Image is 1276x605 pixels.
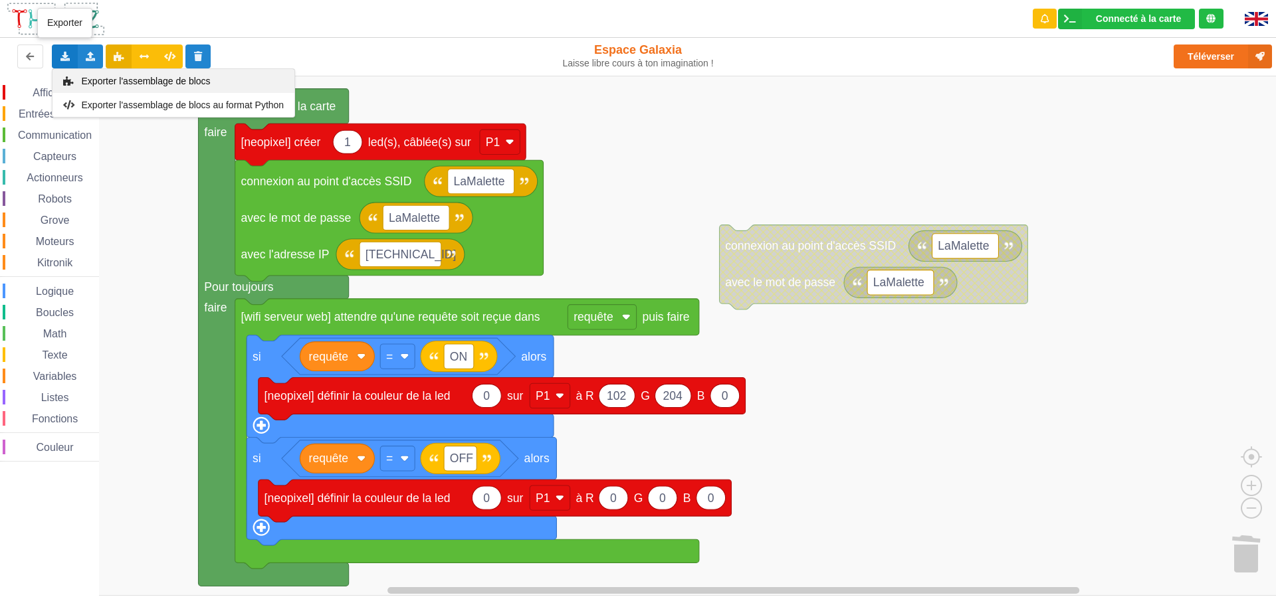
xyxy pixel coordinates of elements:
span: Math [41,328,69,339]
text: [neopixel] créer [241,135,320,149]
span: Fonctions [30,413,80,424]
text: 0 [610,491,617,505]
text: [neopixel] définir la couleur de la led [265,491,451,505]
text: LaMalette [873,276,924,289]
text: 0 [483,389,490,402]
img: thingz_logo.png [6,1,106,37]
span: Capteurs [31,151,78,162]
text: avec l'adresse IP [241,248,329,261]
text: requête [309,349,349,363]
span: Robots [36,193,74,205]
text: 204 [663,389,683,402]
img: gb.png [1245,12,1268,26]
text: P1 [536,389,550,402]
text: sur [507,389,524,402]
text: = [386,452,393,465]
div: Espace Galaxia [527,43,750,69]
div: Exporter l'assemblage au format blockly [53,69,294,93]
text: Au démarrage de la carte [204,100,336,113]
text: B [683,491,691,505]
span: Kitronik [35,257,74,268]
span: Affichage [31,87,78,98]
text: alors [524,452,550,465]
text: 0 [483,491,490,505]
text: avec le mot de passe [241,211,351,224]
div: Génère le code associé à l'assemblage de blocs et exporte le code dans un fichier Python [53,93,294,117]
text: 1 [344,135,351,149]
text: puis faire [642,310,689,323]
div: Laisse libre cours à ton imagination ! [527,58,750,69]
text: connexion au point d'accès SSID [241,175,411,188]
text: ON [450,349,467,363]
text: 102 [607,389,626,402]
text: 0 [722,389,728,402]
text: [neopixel] définir la couleur de la led [265,389,451,402]
span: Moteurs [34,236,76,247]
span: Exporter l'assemblage de blocs au format Python [82,100,284,110]
span: Grove [39,215,72,226]
span: Actionneurs [25,172,85,183]
span: Boucles [34,307,76,318]
text: [wifi serveur web] attendre qu'une requête soit reçue dans [241,310,540,323]
text: 0 [708,491,714,505]
button: Téléverser [1174,44,1272,68]
text: requête [309,452,349,465]
text: si [253,452,261,465]
text: B [697,389,705,402]
text: LaMalette [454,175,505,188]
span: Communication [16,130,94,141]
text: à R [576,389,593,402]
text: LaMalette [389,211,440,224]
text: sur [507,491,524,505]
text: [TECHNICAL_ID] [366,248,457,262]
text: Pour toujours [204,280,274,294]
span: Listes [39,392,71,403]
text: faire [204,301,227,314]
text: G [634,491,643,505]
div: Ta base fonctionne bien ! [1058,9,1195,29]
text: = [386,349,393,363]
text: à R [576,491,593,505]
div: Exporter [37,8,92,38]
text: connexion au point d'accès SSID [725,239,896,252]
div: Connecté à la carte [1096,14,1181,23]
text: G [641,389,650,402]
text: avec le mot de passe [725,276,835,289]
text: LaMalette [938,239,989,252]
text: alors [521,349,546,363]
div: Tu es connecté au serveur de création de Thingz [1199,9,1223,29]
text: si [253,349,261,363]
span: Logique [34,286,76,297]
text: 0 [659,491,666,505]
text: OFF [450,452,473,465]
span: Entrées/Sorties [17,108,93,120]
text: led(s), câblée(s) sur [368,135,471,149]
span: Exporter l'assemblage de blocs [82,76,211,86]
text: P1 [486,135,500,149]
text: P1 [536,491,550,505]
text: faire [204,126,227,139]
span: Texte [40,349,69,361]
text: requête [574,310,613,323]
span: Variables [31,371,79,382]
span: Couleur [35,442,76,453]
